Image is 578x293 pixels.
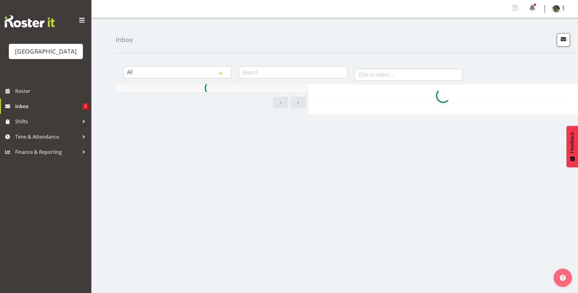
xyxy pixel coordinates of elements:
h4: Inbox [116,36,133,43]
img: renee-hewittc44e905c050b5abf42b966e9eee8c321.png [552,5,560,12]
span: Roster [15,86,88,96]
div: [GEOGRAPHIC_DATA] [15,47,77,56]
span: Time & Attendance [15,132,79,141]
span: 2 [83,103,88,109]
input: Search [239,66,347,78]
span: Inbox [15,102,83,111]
a: Next page [291,97,306,109]
img: help-xxl-2.png [560,275,566,281]
span: Finance & Reporting [15,147,79,157]
input: Click to select... [355,69,463,81]
span: Feedback [569,132,575,153]
button: Feedback - Show survey [566,126,578,167]
img: Rosterit website logo [5,15,55,27]
a: Previous page [273,97,288,109]
span: Shifts [15,117,79,126]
